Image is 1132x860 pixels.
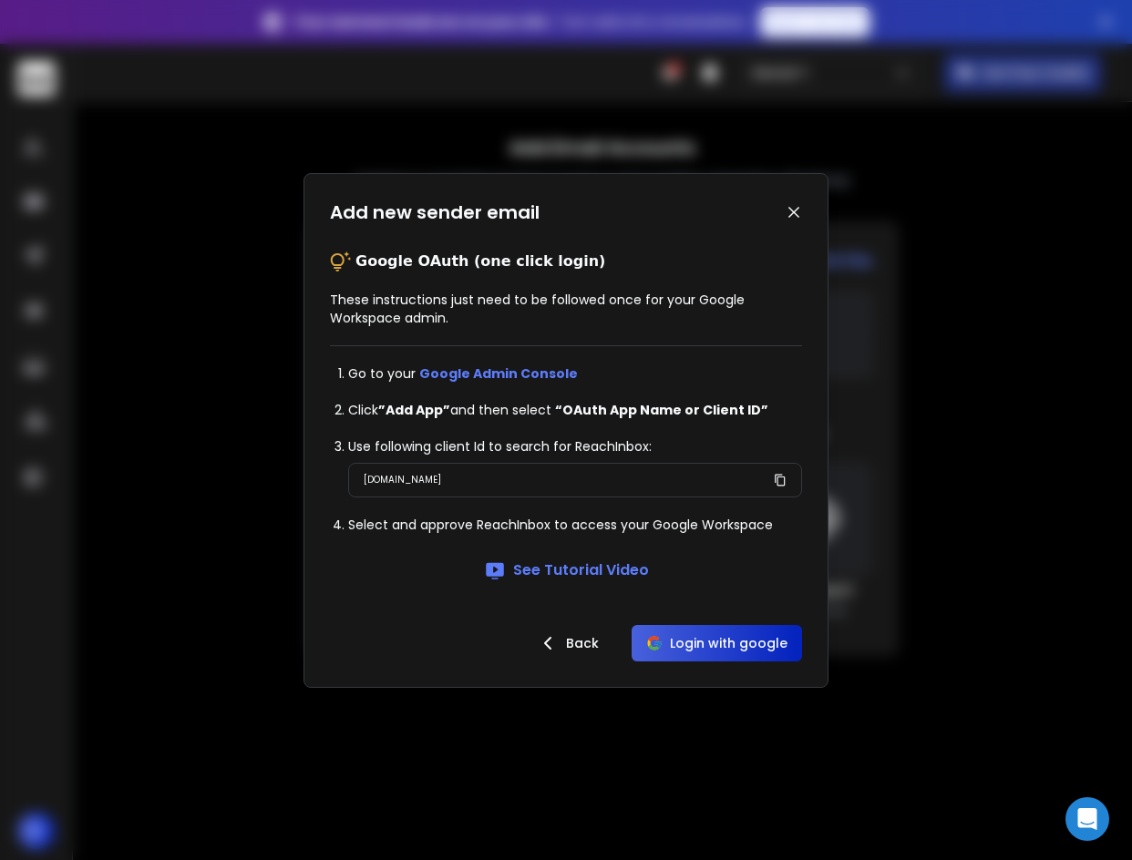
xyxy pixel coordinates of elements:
[348,516,802,534] li: Select and approve ReachInbox to access your Google Workspace
[330,291,802,327] p: These instructions just need to be followed once for your Google Workspace admin.
[522,625,613,661] button: Back
[632,625,802,661] button: Login with google
[1065,797,1109,841] div: Open Intercom Messenger
[484,559,649,581] a: See Tutorial Video
[355,251,605,272] p: Google OAuth (one click login)
[555,401,768,419] strong: “OAuth App Name or Client ID”
[348,437,802,456] li: Use following client Id to search for ReachInbox:
[348,401,802,419] li: Click and then select
[419,364,578,383] a: Google Admin Console
[330,251,352,272] img: tips
[364,471,441,489] p: [DOMAIN_NAME]
[348,364,802,383] li: Go to your
[378,401,450,419] strong: ”Add App”
[330,200,540,225] h1: Add new sender email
